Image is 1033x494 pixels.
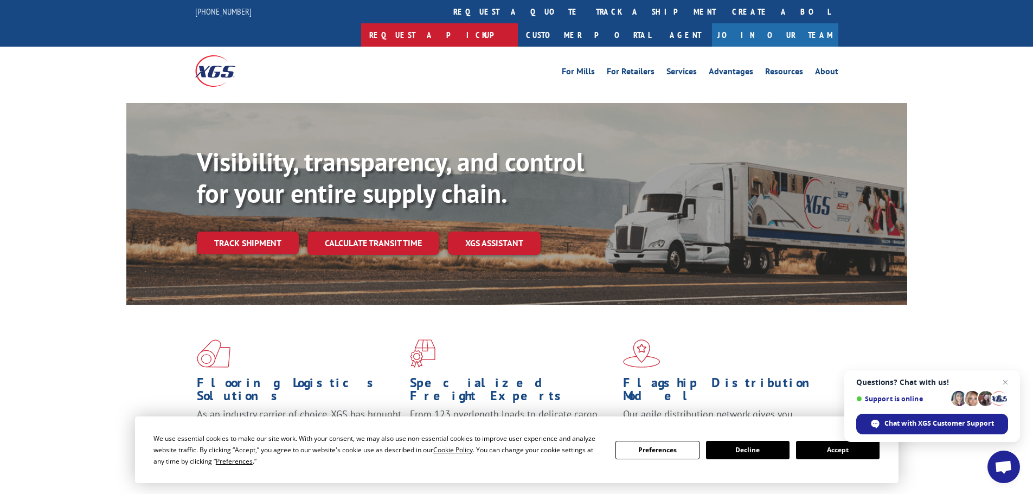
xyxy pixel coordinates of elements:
[856,395,947,403] span: Support is online
[518,23,659,47] a: Customer Portal
[197,339,230,368] img: xgs-icon-total-supply-chain-intelligence-red
[195,6,252,17] a: [PHONE_NUMBER]
[433,445,473,454] span: Cookie Policy
[987,451,1020,483] div: Open chat
[884,419,994,428] span: Chat with XGS Customer Support
[999,376,1012,389] span: Close chat
[709,67,753,79] a: Advantages
[410,376,615,408] h1: Specialized Freight Experts
[659,23,712,47] a: Agent
[796,441,880,459] button: Accept
[623,339,660,368] img: xgs-icon-flagship-distribution-model-red
[706,441,790,459] button: Decline
[197,408,401,446] span: As an industry carrier of choice, XGS has brought innovation and dedication to flooring logistics...
[856,414,1008,434] div: Chat with XGS Customer Support
[197,232,299,254] a: Track shipment
[197,376,402,408] h1: Flooring Logistics Solutions
[765,67,803,79] a: Resources
[562,67,595,79] a: For Mills
[666,67,697,79] a: Services
[410,339,435,368] img: xgs-icon-focused-on-flooring-red
[856,378,1008,387] span: Questions? Chat with us!
[135,416,899,483] div: Cookie Consent Prompt
[607,67,655,79] a: For Retailers
[361,23,518,47] a: Request a pickup
[448,232,541,255] a: XGS ASSISTANT
[623,408,823,433] span: Our agile distribution network gives you nationwide inventory management on demand.
[153,433,602,467] div: We use essential cookies to make our site work. With your consent, we may also use non-essential ...
[623,376,828,408] h1: Flagship Distribution Model
[197,145,584,210] b: Visibility, transparency, and control for your entire supply chain.
[815,67,838,79] a: About
[307,232,439,255] a: Calculate transit time
[216,457,253,466] span: Preferences
[615,441,699,459] button: Preferences
[410,408,615,456] p: From 123 overlength loads to delicate cargo, our experienced staff knows the best way to move you...
[712,23,838,47] a: Join Our Team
